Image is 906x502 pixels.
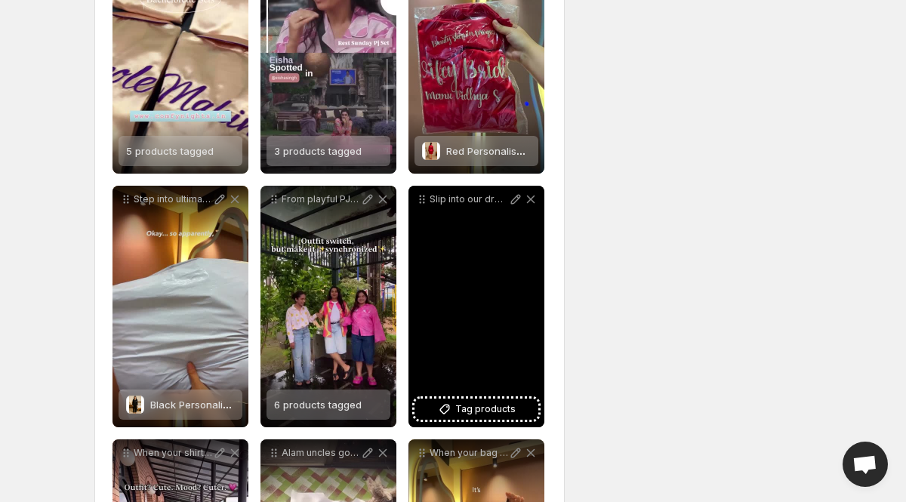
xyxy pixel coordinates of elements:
[282,447,360,459] p: Alam uncles got the real magic hands embroidering sass sparkle shaadi vibes on satin PJs for our ...
[430,447,508,459] p: When your bag speaks louder than your outfit From brunch dates to shopping sprees these handcraft...
[134,447,212,459] p: When your shirt says chill and your friends say lets make it fun LazySunday SundayVibes FeatherSh...
[282,193,360,205] p: From playful PJs to chic fits and glam vibes the trio transition is pure fashion magic Dont just ...
[843,442,888,487] div: Open chat
[455,402,516,417] span: Tag products
[134,193,212,205] p: Step into ultimate comfort with our custom-made PJs from Comfy Nights tailored just for you Soft ...
[414,399,538,420] button: Tag products
[126,145,214,157] span: 5 products tagged
[274,145,362,157] span: 3 products tagged
[260,186,396,427] div: From playful PJs to chic fits and glam vibes the trio transition is pure fashion magic Dont just ...
[430,193,508,205] p: Slip into our dreamy velvet pyjama set so soft its like hugging a cloud Perfect for movie maratho...
[150,399,396,411] span: Black Personalise Satin Pj Set | Prepaid Orders Only
[408,186,544,427] div: Slip into our dreamy velvet pyjama set so soft its like hugging a cloud Perfect for movie maratho...
[112,186,248,427] div: Step into ultimate comfort with our custom-made PJs from Comfy Nights tailored just for you Soft ...
[446,145,760,157] span: Red Personalise Robe + Slippers + EyeMask | Prepaid Orders Only
[274,399,362,411] span: 6 products tagged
